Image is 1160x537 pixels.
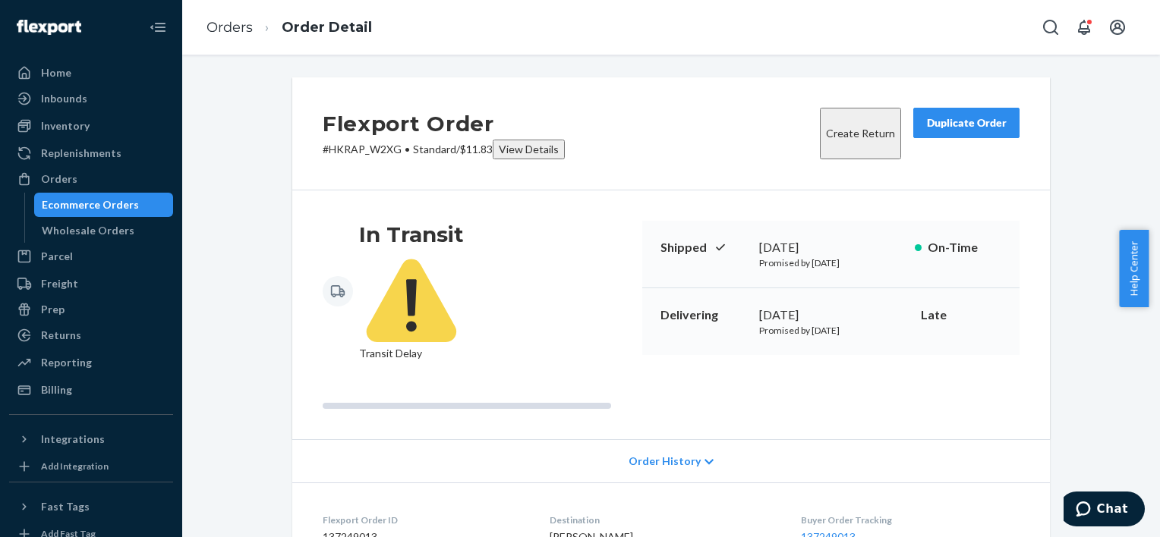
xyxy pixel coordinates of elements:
[359,221,464,248] h3: In Transit
[499,142,559,157] div: View Details
[9,114,173,138] a: Inventory
[413,143,456,155] span: Standard
[9,457,173,476] a: Add Integration
[759,306,903,324] div: [DATE]
[41,276,78,291] div: Freight
[9,297,173,322] a: Prep
[820,108,901,159] button: Create Return
[41,171,77,187] div: Orders
[759,256,903,269] p: Promised by [DATE]
[41,499,90,514] div: Fast Tags
[9,350,173,375] a: Reporting
[41,118,90,133] div: Inventory
[9,427,173,451] button: Integrations
[629,454,701,469] span: Order History
[41,460,109,473] div: Add Integration
[41,91,87,106] div: Inbounds
[9,61,173,85] a: Home
[9,323,173,347] a: Returns
[801,513,1020,526] dt: Buyer Order Tracking
[1119,230,1149,307] button: Help Center
[359,248,464,360] span: Transit Delay
[194,5,384,50] ol: breadcrumbs
[41,249,73,264] div: Parcel
[9,86,173,111] a: Inbounds
[493,140,565,159] button: View Details
[41,328,81,343] div: Returns
[41,355,92,370] div: Reporting
[41,146,121,161] div: Replenishments
[759,324,903,337] p: Promised by [DATE]
[926,115,1007,130] div: Duplicate Order
[17,20,81,35] img: Flexport logo
[34,218,174,243] a: Wholesale Orders
[323,513,525,526] dt: Flexport Order ID
[9,244,173,268] a: Parcel
[206,19,253,36] a: Orders
[42,223,134,238] div: Wholesale Orders
[42,197,139,212] div: Ecommerce Orders
[550,513,776,526] dt: Destination
[759,239,903,256] div: [DATE]
[9,378,173,402] a: Billing
[921,306,1001,324] p: Late
[1102,12,1133,42] button: Open account menu
[9,272,173,296] a: Freight
[913,108,1020,138] button: Duplicate Order
[41,432,105,447] div: Integrations
[1064,491,1145,529] iframe: Opens a widget where you can chat to one of our agents
[9,495,173,519] button: Fast Tags
[1035,12,1066,42] button: Open Search Box
[143,12,173,42] button: Close Navigation
[9,167,173,191] a: Orders
[41,382,72,397] div: Billing
[282,19,372,36] a: Order Detail
[323,140,565,159] p: # HKRAP_W2XG / $11.83
[34,193,174,217] a: Ecommerce Orders
[41,302,65,317] div: Prep
[1069,12,1099,42] button: Open notifications
[928,239,1001,256] p: On-Time
[660,239,747,256] p: Shipped
[9,141,173,165] a: Replenishments
[41,65,71,80] div: Home
[323,108,565,140] h2: Flexport Order
[405,143,410,155] span: •
[660,306,747,324] p: Delivering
